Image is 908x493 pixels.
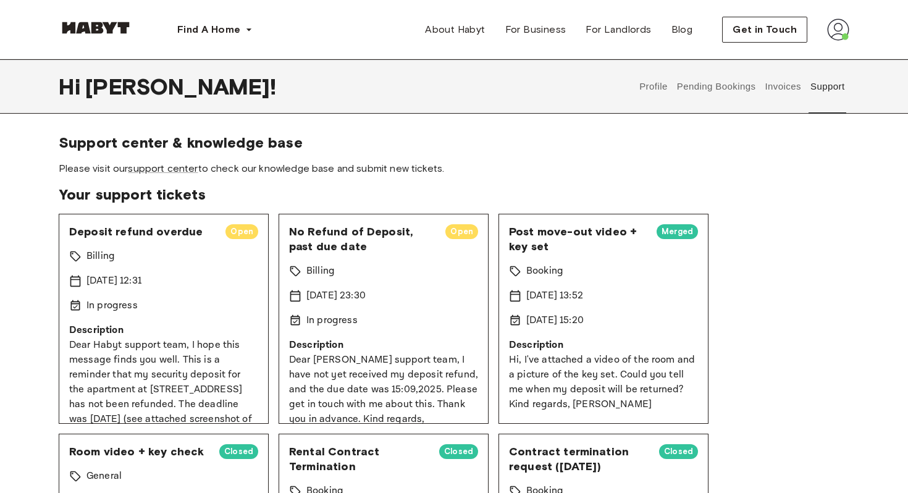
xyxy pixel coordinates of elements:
button: Invoices [763,59,802,114]
span: Room video + key check [69,444,209,459]
span: No Refund of Deposit, past due date [289,224,435,254]
span: Rental Contract Termination [289,444,429,474]
a: support center [128,162,198,174]
img: avatar [827,19,849,41]
span: Your support tickets [59,185,849,204]
p: Description [509,338,698,353]
span: Deposit refund overdue [69,224,216,239]
a: Blog [662,17,703,42]
p: Dear [PERSON_NAME] support team, I have not yet received my deposit refund, and the due date was ... [289,353,478,442]
span: Post move-out video + key set [509,224,647,254]
p: [DATE] 12:31 [86,274,141,289]
span: For Landlords [586,22,651,37]
a: For Business [495,17,576,42]
button: Get in Touch [722,17,807,43]
a: For Landlords [576,17,661,42]
p: In progress [86,298,138,313]
p: [DATE] 13:52 [526,289,583,303]
span: Find A Home [177,22,240,37]
span: Please visit our to check our knowledge base and submit new tickets. [59,162,849,175]
p: Description [69,323,258,338]
p: In progress [306,313,358,328]
span: Contract termination request ([DATE]) [509,444,649,474]
button: Profile [638,59,670,114]
div: user profile tabs [635,59,849,114]
span: Get in Touch [733,22,797,37]
span: About Habyt [425,22,485,37]
span: Open [225,225,258,238]
span: Blog [671,22,693,37]
img: Habyt [59,22,133,34]
button: Pending Bookings [675,59,757,114]
p: [DATE] 15:20 [526,313,584,328]
span: Merged [657,225,698,238]
p: [DATE] 23:30 [306,289,366,303]
span: Open [445,225,478,238]
button: Find A Home [167,17,263,42]
p: Description [289,338,478,353]
span: [PERSON_NAME] ! [85,74,276,99]
span: Closed [439,445,478,458]
p: Booking [526,264,563,279]
p: Billing [86,249,115,264]
span: Closed [659,445,698,458]
span: For Business [505,22,566,37]
span: Hi [59,74,85,99]
span: Support center & knowledge base [59,133,849,152]
a: About Habyt [415,17,495,42]
span: Closed [219,445,258,458]
p: Hi, I've attached a video of the room and a picture of the key set. Could you tell me when my dep... [509,353,698,412]
button: Support [809,59,846,114]
p: General [86,469,122,484]
p: Billing [306,264,335,279]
